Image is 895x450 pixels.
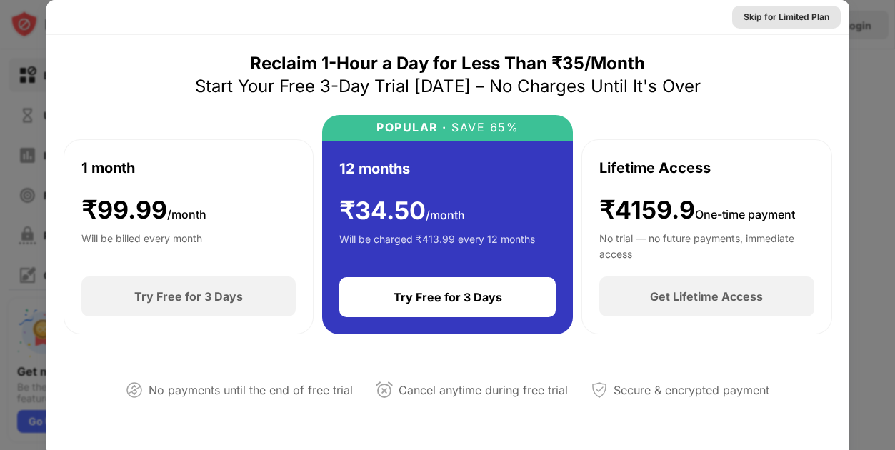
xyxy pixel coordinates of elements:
[149,380,353,401] div: No payments until the end of free trial
[599,196,795,225] div: ₹4159.9
[394,290,502,304] div: Try Free for 3 Days
[599,231,814,259] div: No trial — no future payments, immediate access
[250,52,645,75] div: Reclaim 1-Hour a Day for Less Than ₹35/Month
[134,289,243,304] div: Try Free for 3 Days
[695,207,795,221] span: One-time payment
[426,208,465,222] span: /month
[447,121,519,134] div: SAVE 65%
[339,158,410,179] div: 12 months
[126,381,143,399] img: not-paying
[614,380,769,401] div: Secure & encrypted payment
[591,381,608,399] img: secured-payment
[81,196,206,225] div: ₹ 99.99
[339,231,535,260] div: Will be charged ₹413.99 every 12 months
[195,75,701,98] div: Start Your Free 3-Day Trial [DATE] – No Charges Until It's Over
[167,207,206,221] span: /month
[81,157,135,179] div: 1 month
[376,381,393,399] img: cancel-anytime
[339,196,465,226] div: ₹ 34.50
[599,157,711,179] div: Lifetime Access
[744,10,829,24] div: Skip for Limited Plan
[650,289,763,304] div: Get Lifetime Access
[399,380,568,401] div: Cancel anytime during free trial
[376,121,447,134] div: POPULAR ·
[81,231,202,259] div: Will be billed every month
